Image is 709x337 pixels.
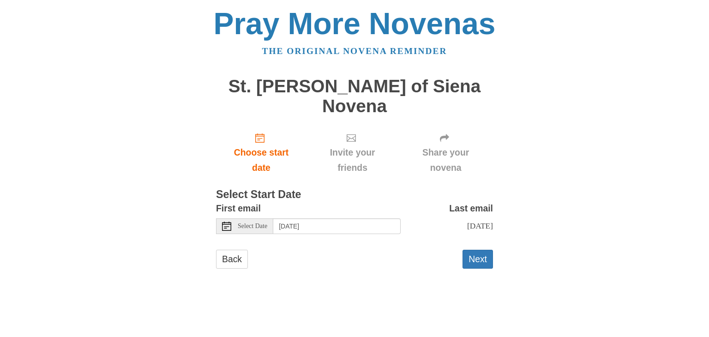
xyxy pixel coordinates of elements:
h1: St. [PERSON_NAME] of Siena Novena [216,77,493,116]
label: First email [216,201,261,216]
div: Click "Next" to confirm your start date first. [306,125,398,180]
span: Share your novena [408,145,484,175]
h3: Select Start Date [216,189,493,201]
a: The original novena reminder [262,46,447,56]
span: Choose start date [225,145,297,175]
a: Back [216,250,248,269]
span: Select Date [238,223,267,229]
div: Click "Next" to confirm your start date first. [398,125,493,180]
label: Last email [449,201,493,216]
span: Invite your friends [316,145,389,175]
a: Pray More Novenas [214,6,496,41]
button: Next [463,250,493,269]
span: [DATE] [467,221,493,230]
a: Choose start date [216,125,306,180]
